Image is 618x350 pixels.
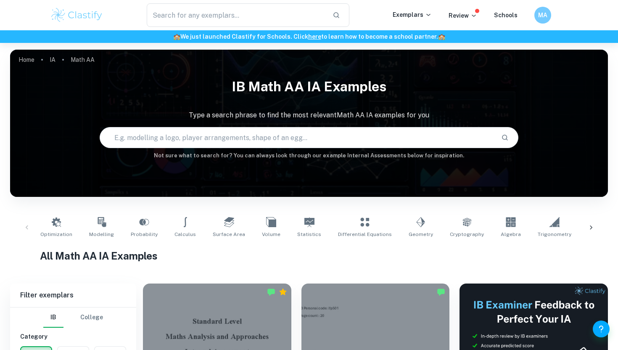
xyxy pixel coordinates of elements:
[393,10,432,19] p: Exemplars
[80,308,103,328] button: College
[50,54,55,66] a: IA
[494,12,518,19] a: Schools
[538,11,548,20] h6: MA
[20,332,126,341] h6: Category
[10,73,608,100] h1: IB Math AA IA examples
[40,231,72,238] span: Optimization
[10,151,608,160] h6: Not sure what to search for? You can always look through our example Internal Assessments below f...
[338,231,392,238] span: Differential Equations
[438,33,445,40] span: 🏫
[450,231,484,238] span: Cryptography
[534,7,551,24] button: MA
[409,231,433,238] span: Geometry
[267,288,275,296] img: Marked
[213,231,245,238] span: Surface Area
[40,248,578,263] h1: All Math AA IA Examples
[50,7,103,24] img: Clastify logo
[538,231,571,238] span: Trigonometry
[279,288,287,296] div: Premium
[71,55,95,64] p: Math AA
[262,231,280,238] span: Volume
[297,231,321,238] span: Statistics
[10,110,608,120] p: Type a search phrase to find the most relevant Math AA IA examples for you
[174,231,196,238] span: Calculus
[449,11,477,20] p: Review
[2,32,616,41] h6: We just launched Clastify for Schools. Click to learn how to become a school partner.
[89,231,114,238] span: Modelling
[43,308,103,328] div: Filter type choice
[10,284,136,307] h6: Filter exemplars
[18,54,34,66] a: Home
[501,231,521,238] span: Algebra
[173,33,180,40] span: 🏫
[308,33,321,40] a: here
[147,3,326,27] input: Search for any exemplars...
[498,130,512,145] button: Search
[43,308,63,328] button: IB
[593,321,610,337] button: Help and Feedback
[131,231,158,238] span: Probability
[100,126,494,149] input: E.g. modelling a logo, player arrangements, shape of an egg...
[437,288,445,296] img: Marked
